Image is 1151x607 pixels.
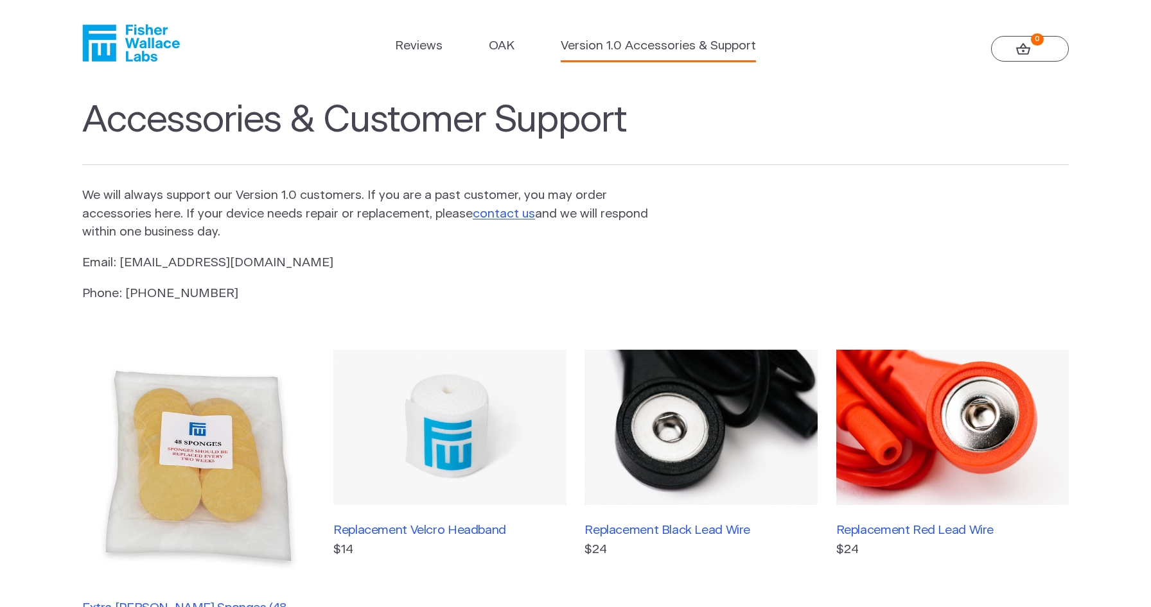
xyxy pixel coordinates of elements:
p: We will always support our Version 1.0 customers. If you are a past customer, you may order acces... [82,187,650,242]
img: Replacement Red Lead Wire [836,350,1069,505]
a: Fisher Wallace [82,24,180,62]
h3: Replacement Velcro Headband [333,523,566,538]
p: $14 [333,541,566,560]
a: Reviews [395,37,443,56]
p: Email: [EMAIL_ADDRESS][DOMAIN_NAME] [82,254,650,273]
img: Extra Fisher Wallace Sponges (48 pack) [82,350,315,582]
p: $24 [584,541,817,560]
h3: Replacement Black Lead Wire [584,523,817,538]
a: 0 [991,36,1069,62]
p: Phone: [PHONE_NUMBER] [82,285,650,303]
strong: 0 [1031,33,1043,46]
p: $24 [836,541,1069,560]
h3: Replacement Red Lead Wire [836,523,1069,538]
img: Replacement Velcro Headband [333,350,566,505]
img: Replacement Black Lead Wire [584,350,817,505]
h1: Accessories & Customer Support [82,99,1069,166]
a: Version 1.0 Accessories & Support [561,37,756,56]
a: contact us [473,208,535,220]
a: OAK [489,37,514,56]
